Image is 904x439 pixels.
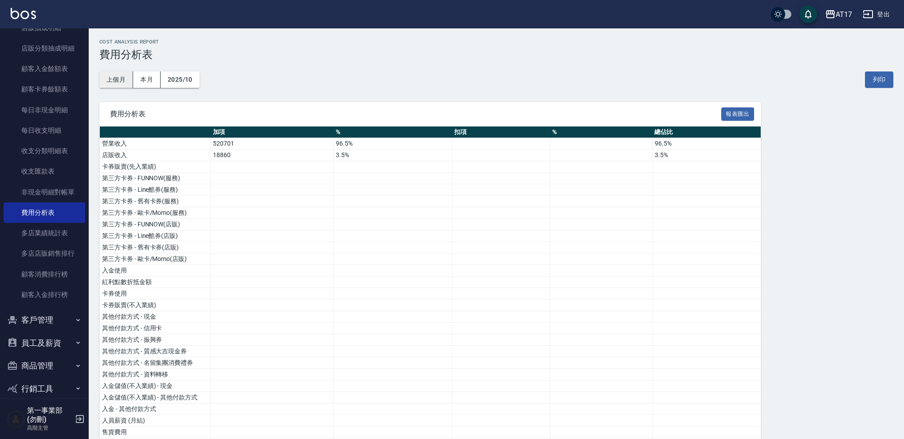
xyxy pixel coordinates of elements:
button: 登出 [859,6,893,23]
td: 96.5% [652,138,761,150]
th: 加項 [211,127,334,138]
td: 第三方卡券 - 歐卡/Momo(店販) [100,253,211,265]
button: AT17 [821,5,856,24]
td: 卡券販賣(先入業績) [100,161,211,173]
a: 每日非現金明細 [4,100,85,120]
a: 收支匯款表 [4,161,85,182]
td: 入金儲值(不入業績) - 現金 [100,380,211,392]
td: 520701 [211,138,334,150]
a: 顧客卡券餘額表 [4,79,85,99]
td: 第三方卡券 - Line酷券(店販) [100,230,211,242]
td: 第三方卡券 - Line酷券(服務) [100,184,211,196]
button: 行銷工具 [4,377,85,400]
button: 上個月 [99,71,133,88]
h2: Cost analysis Report [99,39,893,45]
td: 卡券使用 [100,288,211,300]
span: 費用分析表 [110,110,721,119]
td: 入金儲值(不入業績) - 其他付款方式 [100,392,211,403]
a: 顧客入金排行榜 [4,285,85,305]
button: 商品管理 [4,354,85,377]
td: 3.5% [652,150,761,161]
h5: 第一事業部 (勿刪) [27,406,72,424]
td: 其他付款方式 - 資料轉移 [100,369,211,380]
td: 18860 [211,150,334,161]
button: 列印 [865,71,893,88]
td: 其他付款方式 - 名留集團消費禮券 [100,357,211,369]
a: 費用分析表 [4,202,85,223]
td: 第三方卡券 - 歐卡/Momo(服務) [100,207,211,219]
button: 報表匯出 [721,107,754,121]
td: 人員薪資 (月結) [100,415,211,427]
td: 卡券販賣(不入業績) [100,300,211,311]
td: 店販收入 [100,150,211,161]
td: 第三方卡券 - FUNNOW(服務) [100,173,211,184]
button: 客戶管理 [4,308,85,332]
img: Person [7,410,25,428]
th: % [550,127,652,138]
a: 每日收支明細 [4,120,85,141]
a: 顧客消費排行榜 [4,264,85,285]
td: 營業收入 [100,138,211,150]
th: 總佔比 [652,127,761,138]
td: 第三方卡券 - 舊有卡券(服務) [100,196,211,207]
td: 入金 - 其他付款方式 [100,403,211,415]
button: 員工及薪資 [4,332,85,355]
td: 售貨費用 [100,427,211,438]
h3: 費用分析表 [99,48,893,61]
a: 多店店販銷售排行 [4,243,85,264]
a: 非現金明細對帳單 [4,182,85,202]
td: 96.5% [334,138,452,150]
th: 扣項 [452,127,550,138]
td: 第三方卡券 - 舊有卡券(店販) [100,242,211,253]
a: 店販分類抽成明細 [4,38,85,59]
button: 2025/10 [161,71,200,88]
th: % [334,127,452,138]
td: 紅利點數折抵金額 [100,277,211,288]
td: 其他付款方式 - 振興券 [100,334,211,346]
a: 收支分類明細表 [4,141,85,161]
p: 高階主管 [27,424,72,432]
a: 顧客入金餘額表 [4,59,85,79]
td: 其他付款方式 - 現金 [100,311,211,323]
button: 本月 [133,71,161,88]
td: 其他付款方式 - 質感大吉現金券 [100,346,211,357]
div: AT17 [836,9,852,20]
td: 第三方卡券 - FUNNOW(店販) [100,219,211,230]
img: Logo [11,8,36,19]
td: 3.5% [334,150,452,161]
button: save [799,5,817,23]
td: 其他付款方式 - 信用卡 [100,323,211,334]
td: 入金使用 [100,265,211,277]
a: 多店業績統計表 [4,223,85,243]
